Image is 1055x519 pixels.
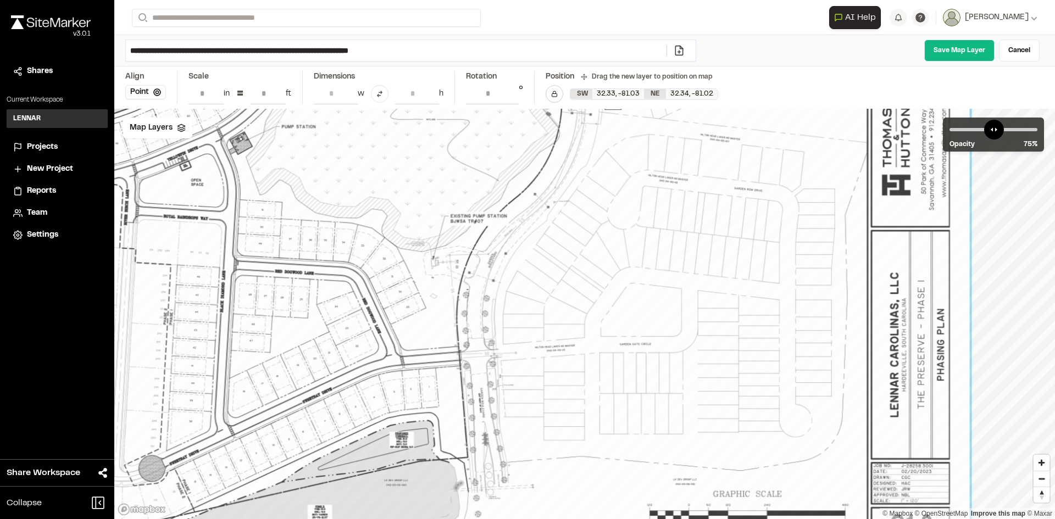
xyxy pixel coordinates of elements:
[829,6,885,29] div: Open AI Assistant
[130,122,173,134] span: Map Layers
[666,89,718,99] div: 32.34 , -81.02
[13,141,101,153] a: Projects
[1034,455,1050,471] button: Zoom in
[1027,510,1052,517] a: Maxar
[358,88,364,100] div: w
[13,114,41,124] h3: LENNAR
[829,6,881,29] button: Open AI Assistant
[236,85,244,103] div: =
[13,163,101,175] a: New Project
[13,65,101,77] a: Shares
[581,72,713,82] div: Drag the new layer to position on map
[27,229,58,241] span: Settings
[667,45,691,56] a: Add/Change File
[27,207,47,219] span: Team
[11,29,91,39] div: Oh geez...please don't...
[999,40,1040,62] a: Cancel
[845,11,876,24] span: AI Help
[943,9,960,26] img: User
[1034,471,1050,487] button: Zoom out
[439,88,443,100] div: h
[314,71,443,83] div: Dimensions
[592,89,644,99] div: 32.33 , -81.03
[27,65,53,77] span: Shares
[118,503,166,516] a: Mapbox logo
[546,71,574,83] div: Position
[7,496,42,510] span: Collapse
[965,12,1029,24] span: [PERSON_NAME]
[132,9,152,27] button: Search
[943,9,1037,26] button: [PERSON_NAME]
[949,139,975,149] span: Opacity
[924,40,995,62] a: Save Map Layer
[971,510,1025,517] a: Map feedback
[13,229,101,241] a: Settings
[13,185,101,197] a: Reports
[27,185,56,197] span: Reports
[11,15,91,29] img: rebrand.png
[1034,487,1050,503] button: Reset bearing to north
[882,510,913,517] a: Mapbox
[7,95,108,105] p: Current Workspace
[1024,139,1037,149] span: 75 %
[27,163,73,175] span: New Project
[7,466,80,479] span: Share Workspace
[519,83,523,104] div: °
[570,89,718,99] div: SW 32.33366284494913, -81.03041095347908 | NE 32.33968653832143, -81.01874481090611
[644,89,666,99] div: NE
[224,88,230,100] div: in
[27,141,58,153] span: Projects
[286,88,291,100] div: ft
[466,71,523,83] div: Rotation
[125,71,166,83] div: Align
[915,510,968,517] a: OpenStreetMap
[570,89,592,99] div: SW
[13,207,101,219] a: Team
[125,85,166,99] button: Point
[188,71,209,83] div: Scale
[546,85,563,103] button: Lock Map Layer Position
